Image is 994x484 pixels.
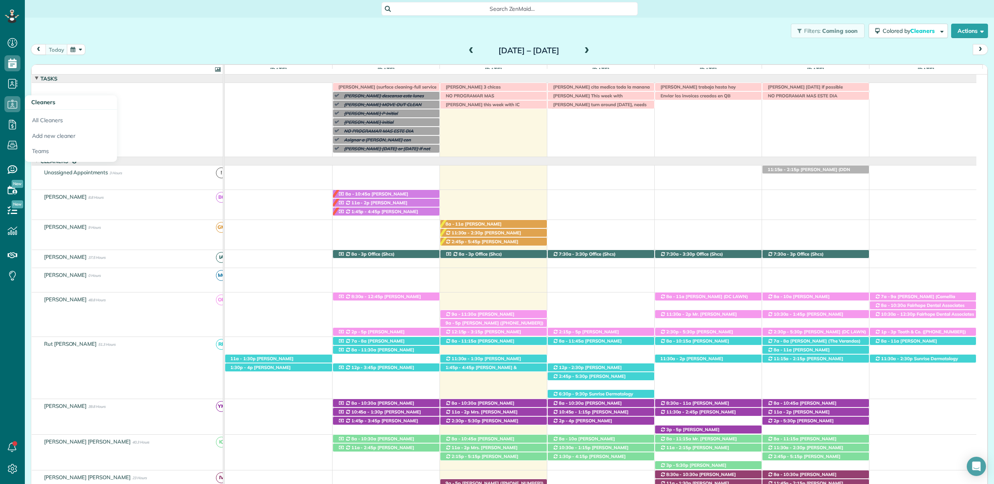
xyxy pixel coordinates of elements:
[230,365,290,376] span: [PERSON_NAME] ([PHONE_NUMBER])
[773,400,799,406] span: 8a - 10:45a
[445,329,521,340] span: [PERSON_NAME] ([PHONE_NUMBER])
[548,399,654,407] div: [STREET_ADDRESS]
[333,250,440,258] div: 11940 [US_STATE] 181 - Fairhope, AL, 36532
[657,93,731,99] span: Enviar los invoices creados en QB
[558,445,591,450] span: 10:30a - 1:15p
[483,67,504,73] span: [DATE]
[548,444,654,452] div: [STREET_ADDRESS][PERSON_NAME]
[445,230,521,241] span: [PERSON_NAME] ([PHONE_NUMBER])
[42,272,89,278] span: [PERSON_NAME]
[951,24,988,38] button: Actions
[870,328,976,336] div: [STREET_ADDRESS]
[340,119,394,125] span: [PERSON_NAME] initial
[451,230,484,236] span: 11:30a - 2:30p
[440,444,547,452] div: [STREET_ADDRESS]
[42,254,89,260] span: [PERSON_NAME]
[338,200,407,211] span: [PERSON_NAME] ([PHONE_NUMBER])
[548,328,654,336] div: [STREET_ADDRESS]
[558,373,589,379] span: 2:45p - 5:30p
[767,329,866,346] span: [PERSON_NAME] (DC LAWN) ([PHONE_NUMBER], [PHONE_NUMBER])
[552,409,629,420] span: [PERSON_NAME] ([PHONE_NUMBER])
[552,251,616,262] span: Office (Shcs) ([PHONE_NUMBER])
[767,436,837,447] span: [PERSON_NAME] ([PHONE_NUMBER])
[338,418,418,429] span: [PERSON_NAME] ([PHONE_NUMBER])
[767,356,843,367] span: [PERSON_NAME] ([PHONE_NUMBER])
[340,93,424,99] span: [PERSON_NAME] descansa este lunes
[762,444,869,452] div: [STREET_ADDRESS]
[767,445,843,456] span: [PERSON_NAME] ([PHONE_NUMBER])
[773,445,806,450] span: 11:30a - 2:30p
[12,200,23,208] span: New
[804,27,821,34] span: Filters:
[552,365,639,376] span: [PERSON_NAME] ([PHONE_NUMBER], [PHONE_NUMBER])
[762,337,869,345] div: [STREET_ADDRESS]
[773,472,799,477] span: 8a - 10:30a
[767,294,830,305] span: [PERSON_NAME] ([PHONE_NUMBER])
[440,250,547,258] div: 11940 [US_STATE] 181 - Fairhope, AL, 36532
[655,461,762,470] div: [STREET_ADDRESS]
[445,239,518,250] span: [PERSON_NAME] ([PHONE_NUMBER])
[773,454,803,459] span: 2:45p - 5:15p
[666,445,692,450] span: 11a - 2:15p
[440,408,547,416] div: [STREET_ADDRESS]
[660,338,729,349] span: [PERSON_NAME] ([PHONE_NUMBER])
[335,84,437,107] span: [PERSON_NAME] (surface cleaning-full service charge. master bath please work it floor)
[42,224,89,230] span: [PERSON_NAME]
[31,44,46,55] button: prev
[351,409,383,415] span: 10:45a - 1:30p
[451,356,484,361] span: 11:30a - 1:30p
[773,409,792,415] span: 11a - 2p
[881,329,897,335] span: 1p - 3p
[451,338,477,344] span: 8a - 11:15a
[333,346,440,354] div: [STREET_ADDRESS]
[338,338,405,349] span: [PERSON_NAME] ([PHONE_NUMBER])
[552,445,629,456] span: [PERSON_NAME] ([PHONE_NUMBER])
[660,400,729,411] span: [PERSON_NAME] ([PHONE_NUMBER])
[333,444,440,452] div: [STREET_ADDRESS]
[333,417,440,425] div: [STREET_ADDRESS][PERSON_NAME]
[445,409,518,420] span: Mrs. [PERSON_NAME] ([PHONE_NUMBER])
[973,44,988,55] button: next
[657,84,736,90] span: [PERSON_NAME] trabaja hasta hoy
[558,418,575,423] span: 2p - 4p
[458,320,544,326] span: [PERSON_NAME] ([PHONE_NUMBER])
[549,102,647,113] span: [PERSON_NAME] turn around [DATE], needs last minute booking
[762,435,869,443] div: [STREET_ADDRESS]
[351,347,377,353] span: 8a - 11:30a
[558,365,585,370] span: 12p - 2:30p
[338,251,395,262] span: Office (Shcs) ([PHONE_NUMBER])
[558,329,582,335] span: 2:15p - 5p
[548,408,654,416] div: [STREET_ADDRESS]
[666,311,692,317] span: 11:30a - 2p
[762,399,869,407] div: [STREET_ADDRESS][PERSON_NAME]
[666,400,692,406] span: 8:30a - 11a
[333,399,440,407] div: [STREET_ADDRESS]
[773,311,806,317] span: 10:30a - 1:45p
[660,356,686,361] span: 11:30a - 2p
[88,255,105,260] span: 37.5 Hours
[445,311,514,323] span: [PERSON_NAME] ([PHONE_NUMBER])
[875,311,974,323] span: Fairhope Dental Associates ([PHONE_NUMBER])
[440,399,547,407] div: [STREET_ADDRESS]
[351,209,381,214] span: 1:45p - 4:45p
[333,337,440,345] div: [STREET_ADDRESS]
[216,222,227,233] span: GM
[25,128,117,144] a: Add new cleaner
[440,220,547,228] div: [STREET_ADDRESS][PERSON_NAME]
[773,436,799,442] span: 8a - 11:15a
[773,251,796,257] span: 7:30a - 3p
[666,427,682,432] span: 3p - 5p
[660,251,723,262] span: Office (Shcs) ([PHONE_NUMBER])
[12,180,23,188] span: New
[762,355,869,363] div: [STREET_ADDRESS]
[340,111,398,116] span: [PERSON_NAME] P Initial
[655,310,762,319] div: [STREET_ADDRESS]
[458,251,475,257] span: 8a - 3p
[558,436,578,442] span: 8a - 10a
[822,27,858,34] span: Coming soon
[870,301,976,310] div: [STREET_ADDRESS]
[762,452,869,461] div: [STREET_ADDRESS][PERSON_NAME]
[338,445,414,456] span: [PERSON_NAME] ([PHONE_NUMBER])
[786,338,861,344] span: [PERSON_NAME] (The Verandas)
[445,356,521,367] span: [PERSON_NAME] ([PHONE_NUMBER])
